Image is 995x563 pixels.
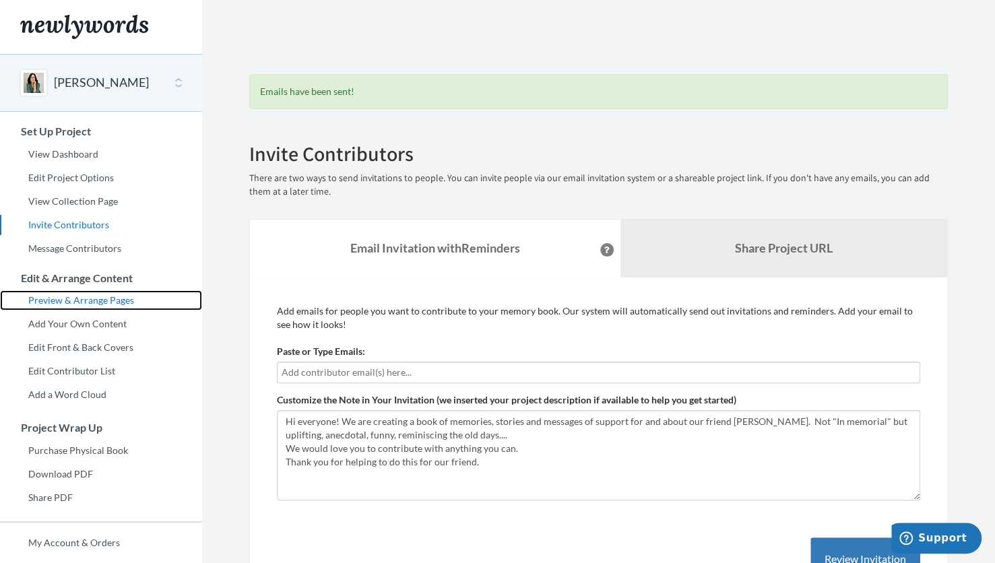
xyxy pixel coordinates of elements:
iframe: Opens a widget where you can chat to one of our agents [891,523,982,556]
button: [PERSON_NAME] [54,74,149,92]
label: Customize the Note in Your Invitation (we inserted your project description if available to help ... [277,393,736,407]
h3: Set Up Project [1,125,202,137]
b: Share Project URL [735,240,833,255]
input: Add contributor email(s) here... [282,365,916,380]
p: There are two ways to send invitations to people. You can invite people via our email invitation ... [249,172,948,199]
h2: Invite Contributors [249,143,948,165]
p: Add emails for people you want to contribute to your memory book. Our system will automatically s... [277,304,920,331]
h3: Edit & Arrange Content [1,272,202,284]
div: Emails have been sent! [249,74,948,109]
label: Paste or Type Emails: [277,345,365,358]
img: Newlywords logo [20,15,148,39]
h3: Project Wrap Up [1,422,202,434]
textarea: Hi everyone! We are creating a book of memories, stories and messages of support for and about ou... [277,410,920,500]
strong: Email Invitation with Reminders [350,240,520,255]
